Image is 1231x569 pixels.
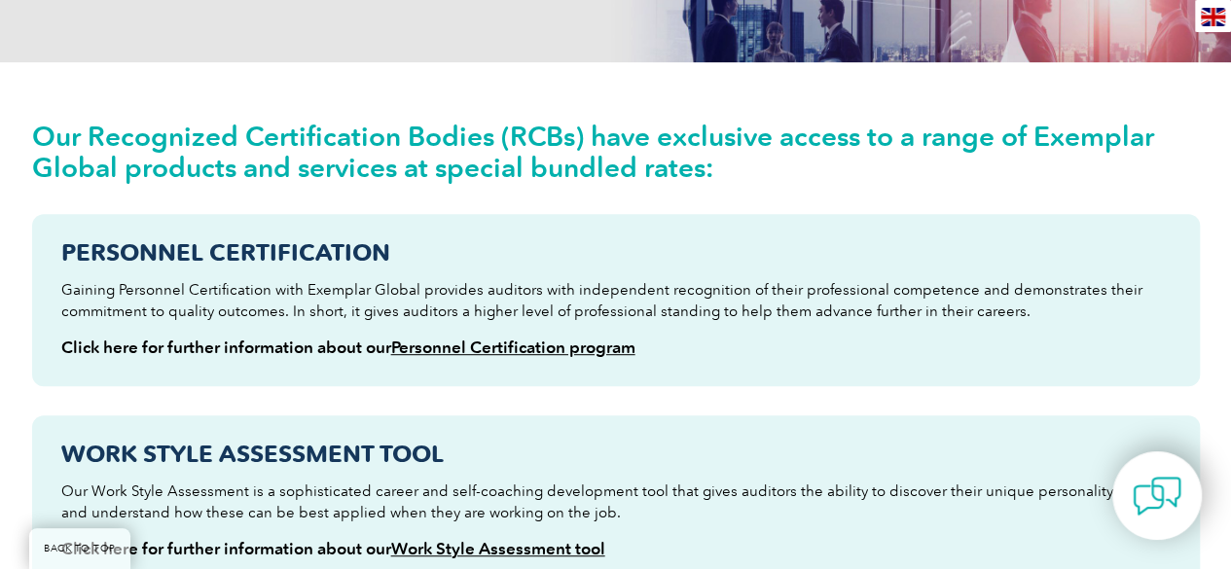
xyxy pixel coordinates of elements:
[61,338,1171,357] h4: Click here for further information about our
[61,440,444,468] strong: Work Style Assessment tool
[391,338,635,357] a: Personnel Certification program
[29,528,130,569] a: BACK TO TOP
[61,480,1171,523] p: Our Work Style Assessment is a sophisticated career and self-coaching development tool that gives...
[391,539,605,558] a: Work Style Assessment tool
[61,238,390,267] strong: Personnel Certification
[61,539,1171,558] h4: Click here for further information about our
[61,279,1171,322] p: Gaining Personnel Certification with Exemplar Global provides auditors with independent recogniti...
[32,121,1200,183] h2: Our Recognized Certification Bodies (RCBs) have exclusive access to a range of Exemplar Global pr...
[1201,8,1225,26] img: en
[1133,472,1181,520] img: contact-chat.png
